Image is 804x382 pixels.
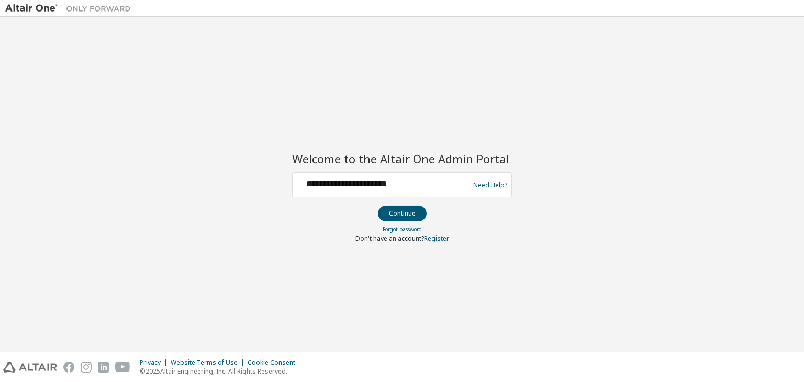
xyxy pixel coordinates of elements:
[140,367,301,376] p: © 2025 Altair Engineering, Inc. All Rights Reserved.
[98,362,109,373] img: linkedin.svg
[5,3,136,14] img: Altair One
[378,206,427,221] button: Continue
[81,362,92,373] img: instagram.svg
[292,151,512,166] h2: Welcome to the Altair One Admin Portal
[383,226,422,233] a: Forgot password
[248,358,301,367] div: Cookie Consent
[355,234,424,243] span: Don't have an account?
[140,358,171,367] div: Privacy
[424,234,449,243] a: Register
[3,362,57,373] img: altair_logo.svg
[171,358,248,367] div: Website Terms of Use
[63,362,74,373] img: facebook.svg
[115,362,130,373] img: youtube.svg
